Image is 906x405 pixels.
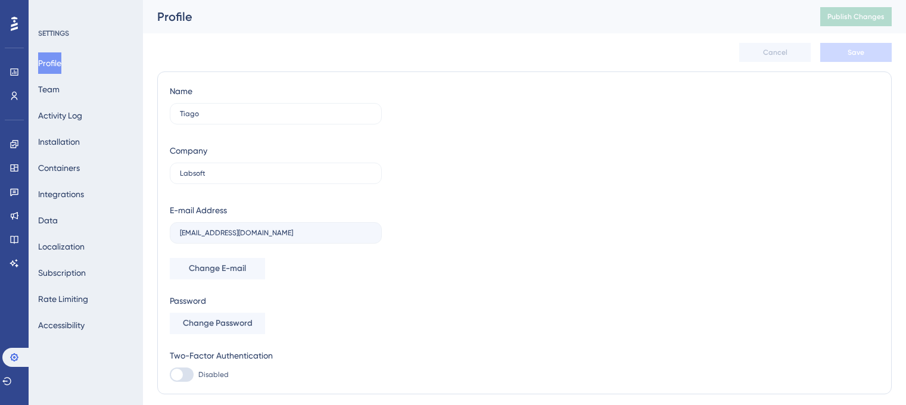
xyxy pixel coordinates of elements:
[38,288,88,310] button: Rate Limiting
[38,131,80,152] button: Installation
[170,313,265,334] button: Change Password
[180,110,372,118] input: Name Surname
[38,29,135,38] div: SETTINGS
[38,210,58,231] button: Data
[38,314,85,336] button: Accessibility
[827,12,885,21] span: Publish Changes
[38,236,85,257] button: Localization
[170,348,382,363] div: Two-Factor Authentication
[848,48,864,57] span: Save
[180,229,372,237] input: E-mail Address
[189,261,246,276] span: Change E-mail
[170,258,265,279] button: Change E-mail
[38,262,86,283] button: Subscription
[820,43,892,62] button: Save
[820,7,892,26] button: Publish Changes
[739,43,811,62] button: Cancel
[170,203,227,217] div: E-mail Address
[198,370,229,379] span: Disabled
[38,52,61,74] button: Profile
[38,157,80,179] button: Containers
[38,183,84,205] button: Integrations
[170,84,192,98] div: Name
[763,48,787,57] span: Cancel
[38,105,82,126] button: Activity Log
[170,294,382,308] div: Password
[157,8,790,25] div: Profile
[38,79,60,100] button: Team
[170,144,207,158] div: Company
[183,316,253,331] span: Change Password
[180,169,372,177] input: Company Name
